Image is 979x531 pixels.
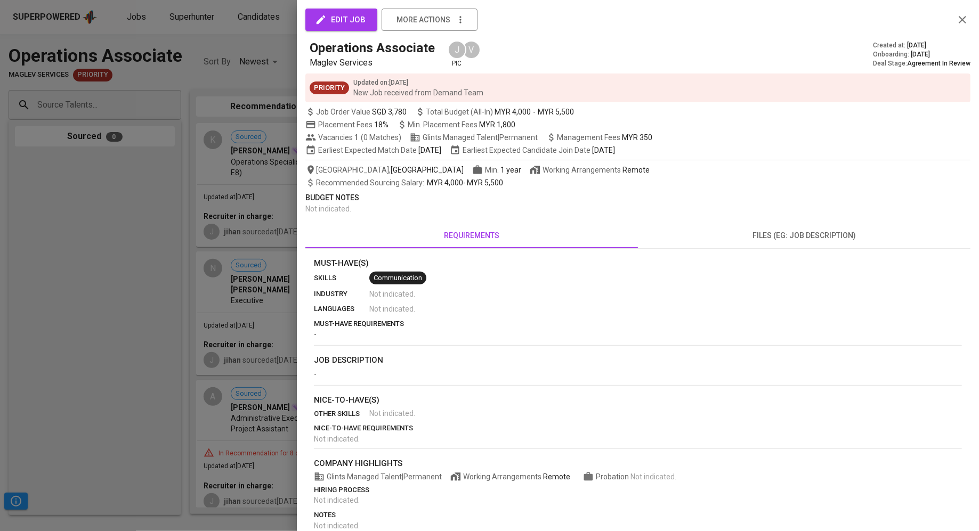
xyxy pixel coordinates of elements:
span: - [314,370,317,378]
span: Priority [310,83,349,93]
span: MYR 4,000 [495,107,531,117]
span: MYR 4,000 [427,178,463,187]
span: Management Fees [557,133,652,142]
span: Not indicated . [369,408,415,419]
div: J [448,40,466,59]
span: Min. Placement Fees [408,120,515,129]
span: Maglev Services [310,58,373,68]
span: files (eg: job description) [644,229,964,242]
span: 18% [374,120,389,129]
p: skills [314,273,369,283]
span: [GEOGRAPHIC_DATA] [391,165,464,175]
p: must-have requirements [314,318,962,329]
span: - [316,177,503,188]
span: Working Arrangements [530,165,650,175]
span: MYR 5,500 [538,107,574,117]
button: edit job [305,9,377,31]
p: nice-to-have(s) [314,394,962,406]
span: Communication [369,273,426,283]
span: Job Order Value [305,107,407,117]
span: Total Budget (All-In) [415,107,574,117]
span: Not indicated . [314,435,360,443]
h5: Operations Associate [310,39,435,56]
span: [DATE] [907,41,926,50]
span: MYR 5,500 [467,178,503,187]
span: Earliest Expected Candidate Join Date [450,145,615,156]
span: requirements [312,229,632,242]
p: company highlights [314,458,962,470]
span: 1 [353,132,359,143]
span: 1 year [500,166,521,174]
span: - [314,330,317,338]
span: Recommended Sourcing Salary : [316,178,426,187]
span: Agreement In Review [907,60,970,67]
span: [GEOGRAPHIC_DATA] , [305,165,464,175]
span: Min. [485,166,521,174]
span: Not indicated . [369,304,415,314]
div: Remote [543,471,570,482]
span: Earliest Expected Match Date [305,145,441,156]
p: job description [314,354,962,366]
span: Vacancies ( 0 Matches ) [305,132,401,143]
span: edit job [317,13,366,27]
span: Probation [596,472,630,481]
p: languages [314,304,369,314]
span: more actions [397,13,450,27]
span: - [533,107,536,117]
p: nice-to-have requirements [314,423,962,434]
span: Placement Fees [318,120,389,129]
span: Working Arrangements [450,471,570,482]
span: [DATE] [911,50,930,59]
button: more actions [382,9,478,31]
span: MYR 350 [622,133,652,142]
div: Remote [622,165,650,175]
span: Not indicated . [369,289,415,299]
div: Created at : [873,41,970,50]
span: [DATE] [592,145,615,156]
p: other skills [314,409,369,419]
span: SGD 3,780 [372,107,407,117]
p: Must-Have(s) [314,257,962,269]
div: V [462,40,481,59]
p: New Job received from Demand Team [353,87,483,98]
div: pic [448,40,466,68]
span: Not indicated . [630,472,676,481]
div: Onboarding : [873,50,970,59]
span: MYR 1,800 [479,120,515,129]
p: hiring process [314,485,962,495]
p: Budget Notes [305,192,970,203]
p: Updated on : [DATE] [353,78,483,87]
span: Not indicated . [314,521,360,530]
p: notes [314,510,962,520]
div: Deal Stage : [873,59,970,68]
p: industry [314,289,369,299]
span: Glints Managed Talent | Permanent [314,471,442,482]
span: Glints Managed Talent | Permanent [410,132,538,143]
span: Not indicated . [314,496,360,504]
span: [DATE] [418,145,441,156]
span: Not indicated . [305,205,351,213]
